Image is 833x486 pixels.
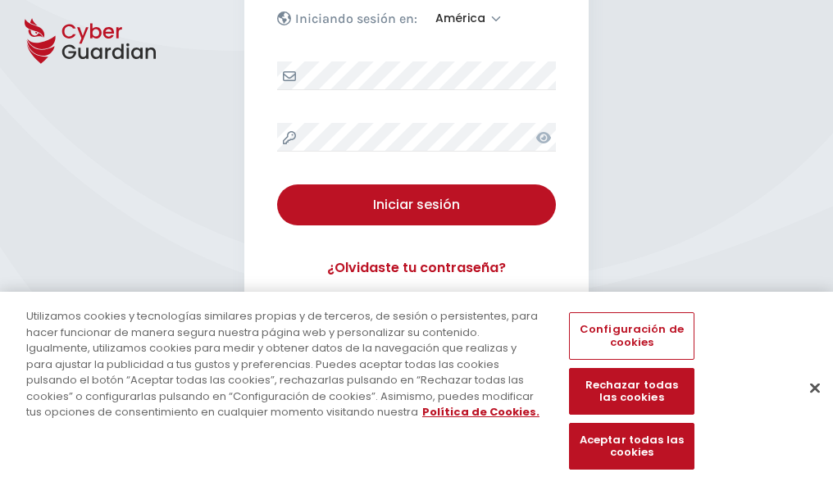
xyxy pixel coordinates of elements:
[289,195,544,215] div: Iniciar sesión
[569,368,694,415] button: Rechazar todas las cookies
[797,370,833,406] button: Cerrar
[569,423,694,470] button: Aceptar todas las cookies
[277,258,556,278] a: ¿Olvidaste tu contraseña?
[26,308,544,420] div: Utilizamos cookies y tecnologías similares propias y de terceros, de sesión o persistentes, para ...
[422,404,539,420] a: Más información sobre su privacidad, se abre en una nueva pestaña
[569,312,694,359] button: Configuración de cookies, Abre el cuadro de diálogo del centro de preferencias.
[277,184,556,225] button: Iniciar sesión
